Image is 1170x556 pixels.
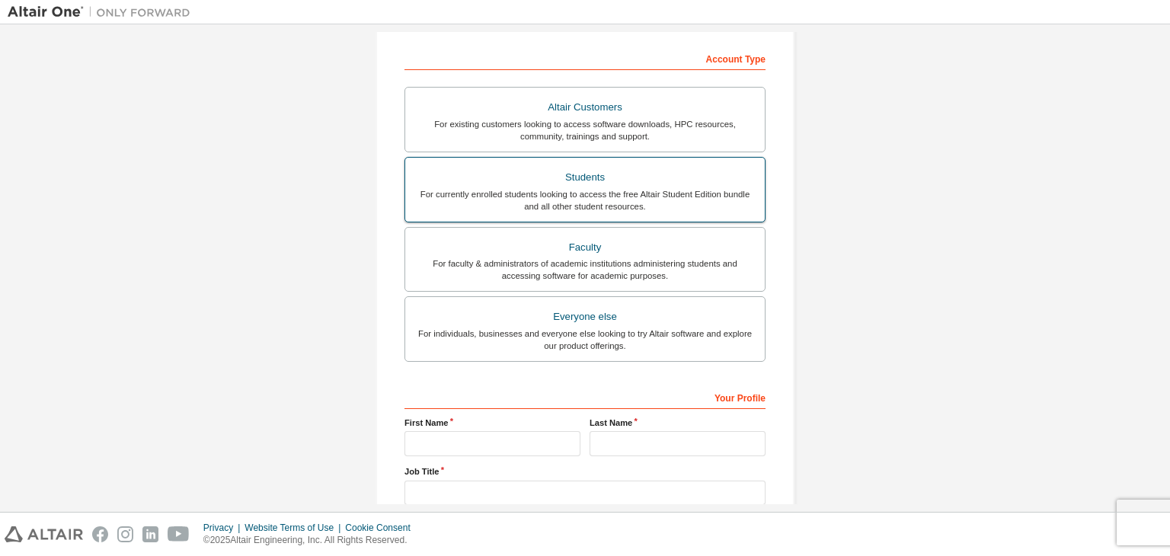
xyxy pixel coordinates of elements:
img: facebook.svg [92,526,108,542]
label: First Name [404,417,580,429]
div: Privacy [203,522,245,534]
label: Last Name [590,417,766,429]
div: Website Terms of Use [245,522,345,534]
div: Altair Customers [414,97,756,118]
img: instagram.svg [117,526,133,542]
div: For faculty & administrators of academic institutions administering students and accessing softwa... [414,257,756,282]
div: Everyone else [414,306,756,328]
div: Your Profile [404,385,766,409]
img: Altair One [8,5,198,20]
div: Faculty [414,237,756,258]
img: youtube.svg [168,526,190,542]
img: altair_logo.svg [5,526,83,542]
div: Cookie Consent [345,522,419,534]
div: Students [414,167,756,188]
p: © 2025 Altair Engineering, Inc. All Rights Reserved. [203,534,420,547]
label: Job Title [404,465,766,478]
div: For existing customers looking to access software downloads, HPC resources, community, trainings ... [414,118,756,142]
div: For individuals, businesses and everyone else looking to try Altair software and explore our prod... [414,328,756,352]
div: Account Type [404,46,766,70]
div: For currently enrolled students looking to access the free Altair Student Edition bundle and all ... [414,188,756,212]
img: linkedin.svg [142,526,158,542]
